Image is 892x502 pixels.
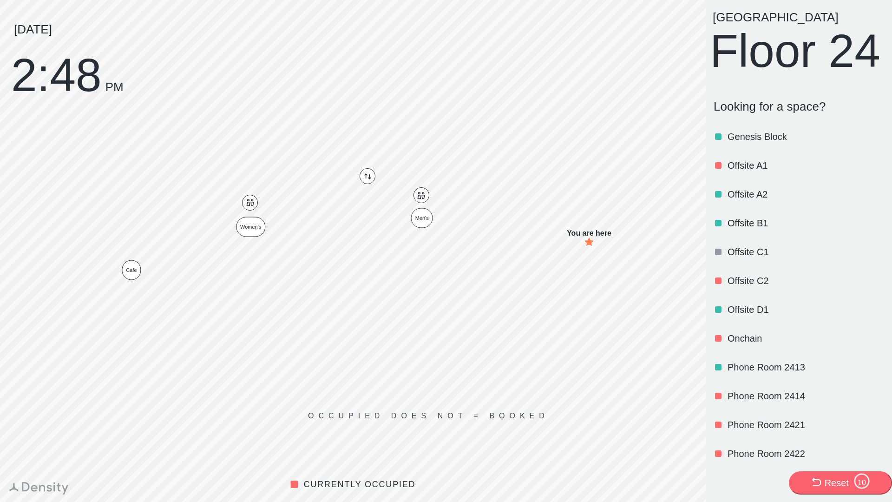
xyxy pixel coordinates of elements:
[728,361,883,374] p: Phone Room 2413
[728,303,883,316] p: Offsite D1
[789,471,892,495] button: Reset10
[728,245,883,258] p: Offsite C1
[728,447,883,460] p: Phone Room 2422
[728,188,883,201] p: Offsite A2
[825,476,849,489] div: Reset
[714,99,885,114] p: Looking for a space?
[728,274,883,287] p: Offsite C2
[728,130,883,143] p: Genesis Block
[728,390,883,403] p: Phone Room 2414
[728,418,883,431] p: Phone Room 2421
[853,479,870,487] div: 10
[728,159,883,172] p: Offsite A1
[728,332,883,345] p: Onchain
[728,217,883,230] p: Offsite B1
